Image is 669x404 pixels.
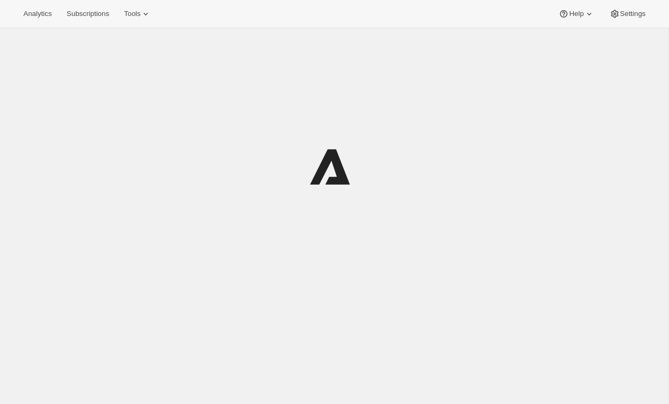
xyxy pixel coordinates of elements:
[23,10,52,18] span: Analytics
[569,10,583,18] span: Help
[124,10,140,18] span: Tools
[118,6,157,21] button: Tools
[17,6,58,21] button: Analytics
[66,10,109,18] span: Subscriptions
[552,6,600,21] button: Help
[603,6,652,21] button: Settings
[620,10,646,18] span: Settings
[60,6,115,21] button: Subscriptions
